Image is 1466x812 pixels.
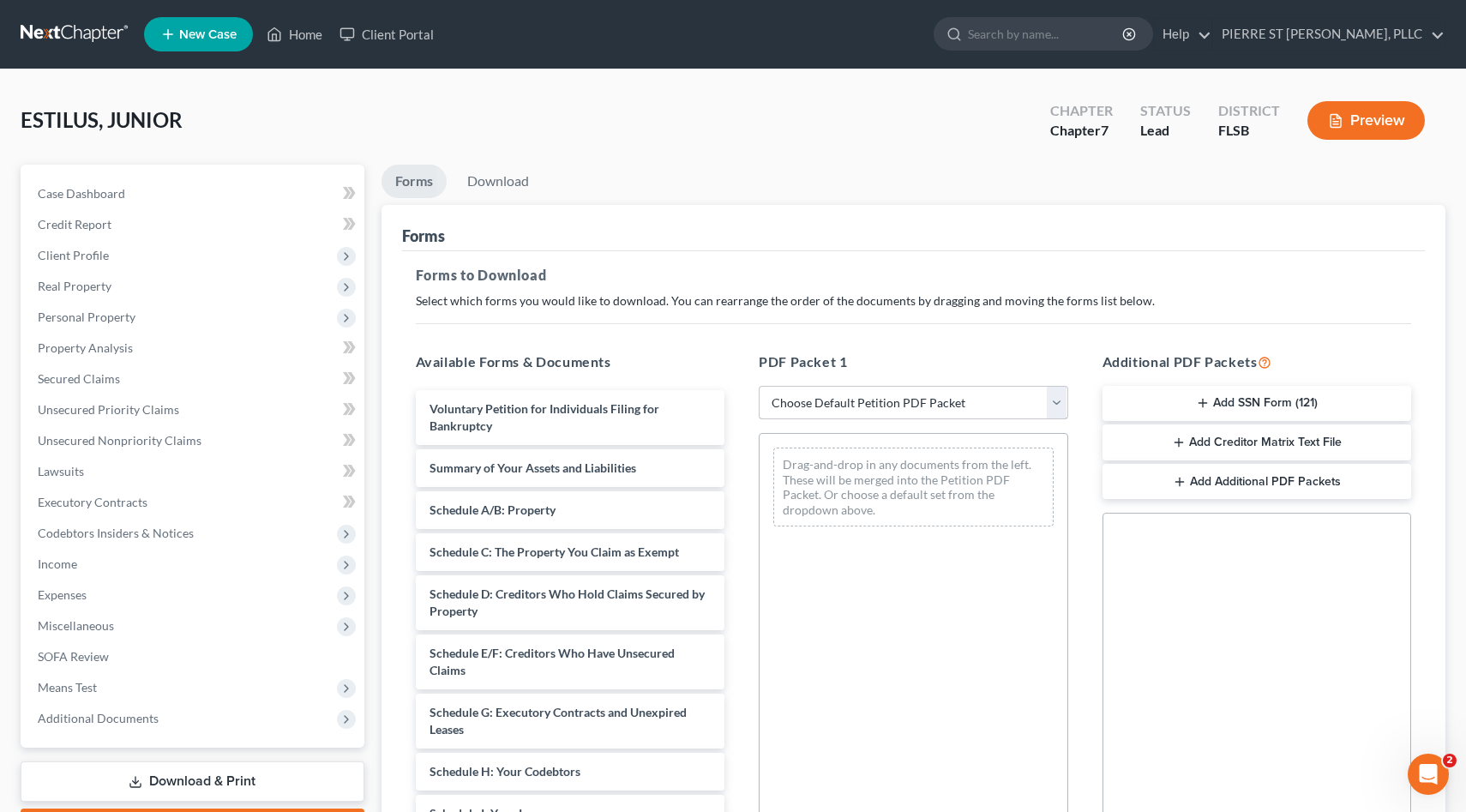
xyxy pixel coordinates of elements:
h5: PDF Packet 1 [759,352,1068,372]
span: Secured Claims [38,371,120,386]
a: Case Dashboard [24,178,364,209]
span: Codebtors Insiders & Notices [38,526,194,540]
button: Add Creditor Matrix Text File [1103,424,1412,460]
p: Select which forms you would like to download. You can rearrange the order of the documents by dr... [416,292,1412,310]
span: Property Analysis [38,340,133,355]
span: Expenses [38,587,87,602]
div: Chapter [1050,121,1113,141]
a: Unsecured Priority Claims [24,394,364,425]
span: Additional Documents [38,711,159,725]
a: Property Analysis [24,333,364,364]
span: Lawsuits [38,464,84,478]
span: Schedule H: Your Codebtors [430,764,580,779]
a: Secured Claims [24,364,364,394]
span: Unsecured Nonpriority Claims [38,433,201,448]
span: Case Dashboard [38,186,125,201]
div: Chapter [1050,101,1113,121]
div: District [1218,101,1280,121]
span: Executory Contracts [38,495,147,509]
span: 2 [1443,754,1457,767]
span: Means Test [38,680,97,695]
a: Download & Print [21,761,364,802]
a: Lawsuits [24,456,364,487]
div: FLSB [1218,121,1280,141]
a: Client Portal [331,19,442,50]
div: Forms [402,226,445,246]
h5: Available Forms & Documents [416,352,725,372]
div: Drag-and-drop in any documents from the left. These will be merged into the Petition PDF Packet. ... [773,448,1054,526]
span: Real Property [38,279,111,293]
span: Schedule C: The Property You Claim as Exempt [430,544,679,559]
span: ESTILUS, JUNIOR [21,107,183,132]
span: Summary of Your Assets and Liabilities [430,460,636,475]
span: Unsecured Priority Claims [38,402,179,417]
a: Executory Contracts [24,487,364,518]
span: Credit Report [38,217,111,232]
span: Personal Property [38,310,135,324]
a: Unsecured Nonpriority Claims [24,425,364,456]
a: Download [454,165,543,198]
button: Add SSN Form (121) [1103,386,1412,422]
span: Schedule E/F: Creditors Who Have Unsecured Claims [430,646,675,677]
span: Schedule D: Creditors Who Hold Claims Secured by Property [430,586,705,618]
span: Income [38,556,77,571]
h5: Additional PDF Packets [1103,352,1412,372]
a: SOFA Review [24,641,364,672]
button: Preview [1307,101,1425,140]
a: PIERRE ST [PERSON_NAME], PLLC [1213,19,1445,50]
span: New Case [179,28,237,41]
div: Lead [1140,121,1191,141]
div: Status [1140,101,1191,121]
span: Schedule G: Executory Contracts and Unexpired Leases [430,705,687,737]
iframe: Intercom live chat [1408,754,1449,795]
span: 7 [1101,122,1109,138]
a: Credit Report [24,209,364,240]
span: Voluntary Petition for Individuals Filing for Bankruptcy [430,401,659,433]
span: Client Profile [38,248,109,262]
a: Forms [382,165,447,198]
span: Miscellaneous [38,618,114,633]
h5: Forms to Download [416,265,1412,286]
a: Home [258,19,331,50]
span: Schedule A/B: Property [430,502,556,517]
input: Search by name... [968,18,1125,50]
span: SOFA Review [38,649,109,664]
a: Help [1154,19,1211,50]
button: Add Additional PDF Packets [1103,464,1412,500]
